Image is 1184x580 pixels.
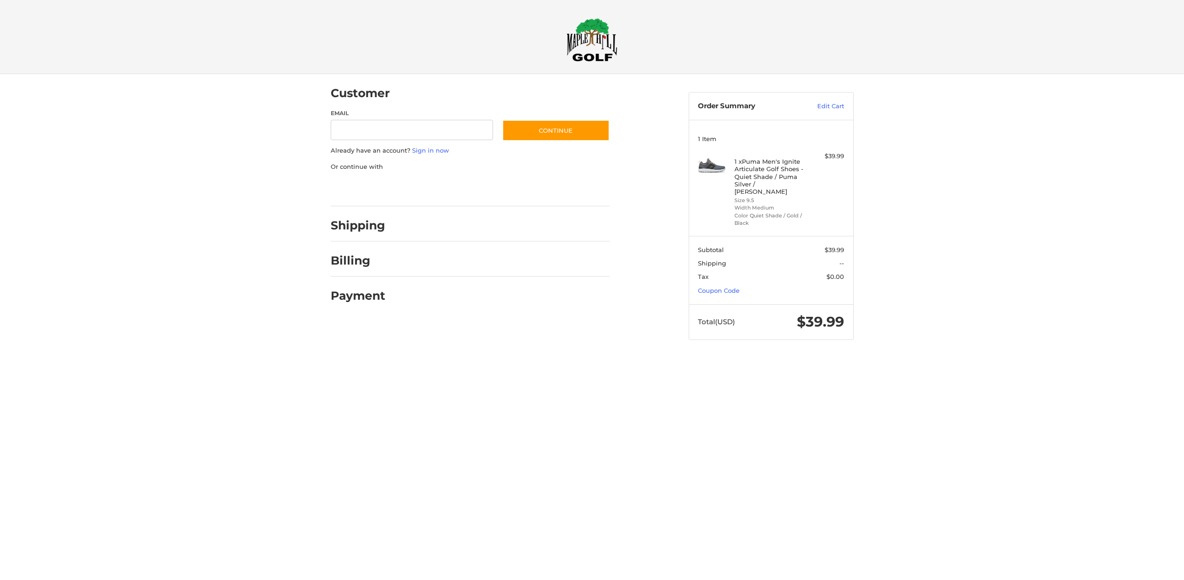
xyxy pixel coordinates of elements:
[698,259,726,267] span: Shipping
[825,246,844,253] span: $39.99
[698,246,724,253] span: Subtotal
[331,289,385,303] h2: Payment
[797,102,844,111] a: Edit Cart
[734,197,805,204] li: Size 9.5
[484,180,554,197] iframe: PayPal-venmo
[567,18,617,62] img: Maple Hill Golf
[698,317,735,326] span: Total (USD)
[331,109,493,117] label: Email
[698,287,740,294] a: Coupon Code
[331,218,385,233] h2: Shipping
[734,204,805,212] li: Width Medium
[808,152,844,161] div: $39.99
[502,120,610,141] button: Continue
[826,273,844,280] span: $0.00
[698,135,844,142] h3: 1 Item
[331,86,390,100] h2: Customer
[698,273,709,280] span: Tax
[331,146,610,155] p: Already have an account?
[797,313,844,330] span: $39.99
[698,102,797,111] h3: Order Summary
[734,158,805,195] h4: 1 x Puma Men's Ignite Articulate Golf Shoes - Quiet Shade / Puma Silver / [PERSON_NAME]
[412,147,449,154] a: Sign in now
[331,162,610,172] p: Or continue with
[327,180,397,197] iframe: PayPal-paypal
[839,259,844,267] span: --
[331,253,385,268] h2: Billing
[734,212,805,227] li: Color Quiet Shade / Gold / Black
[406,180,475,197] iframe: PayPal-paylater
